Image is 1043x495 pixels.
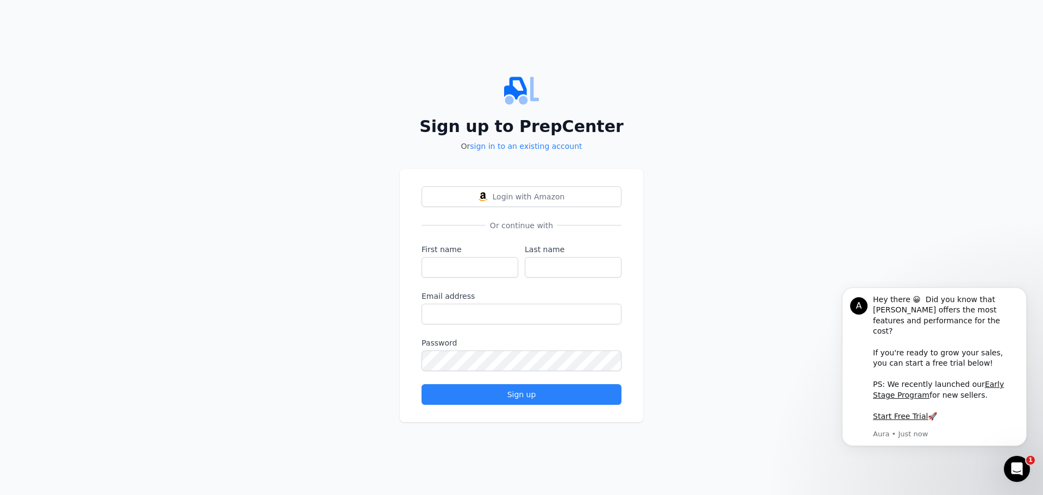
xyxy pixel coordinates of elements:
label: First name [422,244,518,255]
iframe: Intercom notifications message [826,281,1043,466]
label: Last name [525,244,621,255]
a: sign in to an existing account [470,142,582,151]
p: Or [400,141,643,152]
label: Password [422,337,621,348]
span: Login with Amazon [493,191,565,202]
iframe: Intercom live chat [1004,456,1030,482]
span: Or continue with [486,220,557,231]
button: Sign up [422,384,621,405]
span: 1 [1026,456,1035,465]
h2: Sign up to PrepCenter [400,117,643,136]
div: Sign up [431,389,612,400]
button: Login with AmazonLogin with Amazon [422,186,621,207]
img: Login with Amazon [479,192,487,201]
label: Email address [422,291,621,302]
img: PrepCenter [400,73,643,108]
